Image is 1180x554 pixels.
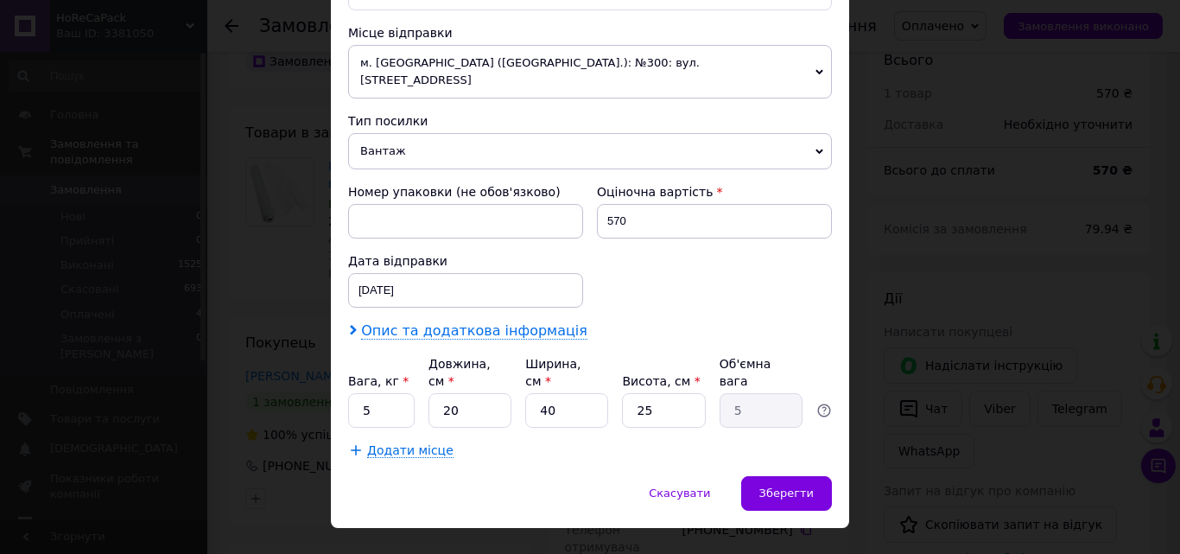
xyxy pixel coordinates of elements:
label: Вага, кг [348,374,409,388]
label: Ширина, см [525,357,580,388]
label: Довжина, см [428,357,491,388]
span: Опис та додаткова інформація [361,322,587,340]
span: Зберегти [759,487,814,500]
span: Скасувати [649,487,710,500]
div: Об'ємна вага [720,355,803,390]
span: Місце відправки [348,26,453,40]
label: Висота, см [622,374,700,388]
span: Додати місце [367,443,454,458]
div: Номер упаковки (не обов'язково) [348,183,583,201]
span: Тип посилки [348,114,428,128]
div: Дата відправки [348,252,583,270]
div: Оціночна вартість [597,183,832,201]
span: Вантаж [348,133,832,169]
span: м. [GEOGRAPHIC_DATA] ([GEOGRAPHIC_DATA].): №300: вул. [STREET_ADDRESS] [348,45,832,99]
